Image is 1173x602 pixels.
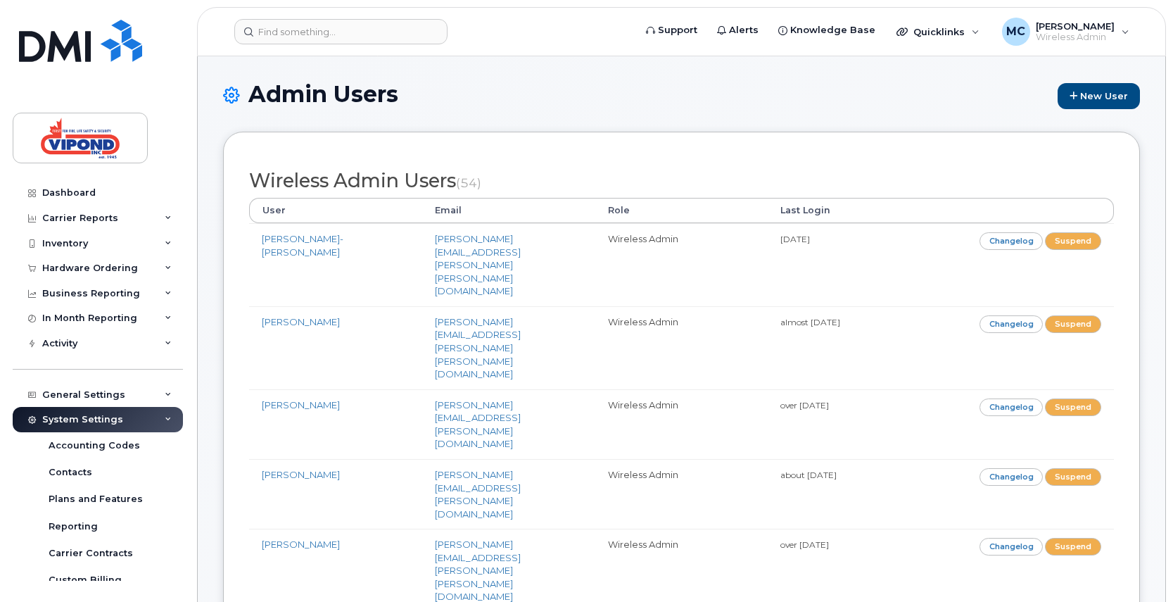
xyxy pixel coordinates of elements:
small: over [DATE] [780,539,829,550]
td: Wireless Admin [595,223,768,306]
td: Wireless Admin [595,389,768,459]
th: Email [422,198,595,223]
th: Role [595,198,768,223]
small: over [DATE] [780,400,829,410]
a: [PERSON_NAME][EMAIL_ADDRESS][PERSON_NAME][PERSON_NAME][DOMAIN_NAME] [435,539,521,602]
th: Last Login [768,198,941,223]
small: [DATE] [780,234,810,244]
small: about [DATE] [780,470,837,480]
a: Suspend [1045,315,1101,333]
a: New User [1058,83,1140,109]
a: [PERSON_NAME] [262,539,340,550]
a: Suspend [1045,232,1101,250]
a: Suspend [1045,468,1101,486]
a: [PERSON_NAME][EMAIL_ADDRESS][PERSON_NAME][PERSON_NAME][DOMAIN_NAME] [435,233,521,296]
h2: Wireless Admin Users [249,170,1114,192]
a: [PERSON_NAME]-[PERSON_NAME] [262,233,343,258]
a: Changelog [979,315,1044,333]
a: [PERSON_NAME] [262,469,340,480]
a: [PERSON_NAME][EMAIL_ADDRESS][PERSON_NAME][DOMAIN_NAME] [435,469,521,520]
a: Changelog [979,538,1044,556]
small: (54) [456,175,481,190]
a: [PERSON_NAME] [262,316,340,327]
a: [PERSON_NAME] [262,399,340,410]
a: Changelog [979,399,1044,416]
a: Suspend [1045,399,1101,416]
a: [PERSON_NAME][EMAIL_ADDRESS][PERSON_NAME][PERSON_NAME][DOMAIN_NAME] [435,316,521,380]
a: Changelog [979,232,1044,250]
a: Changelog [979,468,1044,486]
h1: Admin Users [223,82,1140,109]
td: Wireless Admin [595,459,768,529]
small: almost [DATE] [780,317,840,327]
th: User [249,198,422,223]
td: Wireless Admin [595,306,768,389]
a: Suspend [1045,538,1101,556]
a: [PERSON_NAME][EMAIL_ADDRESS][PERSON_NAME][DOMAIN_NAME] [435,399,521,450]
